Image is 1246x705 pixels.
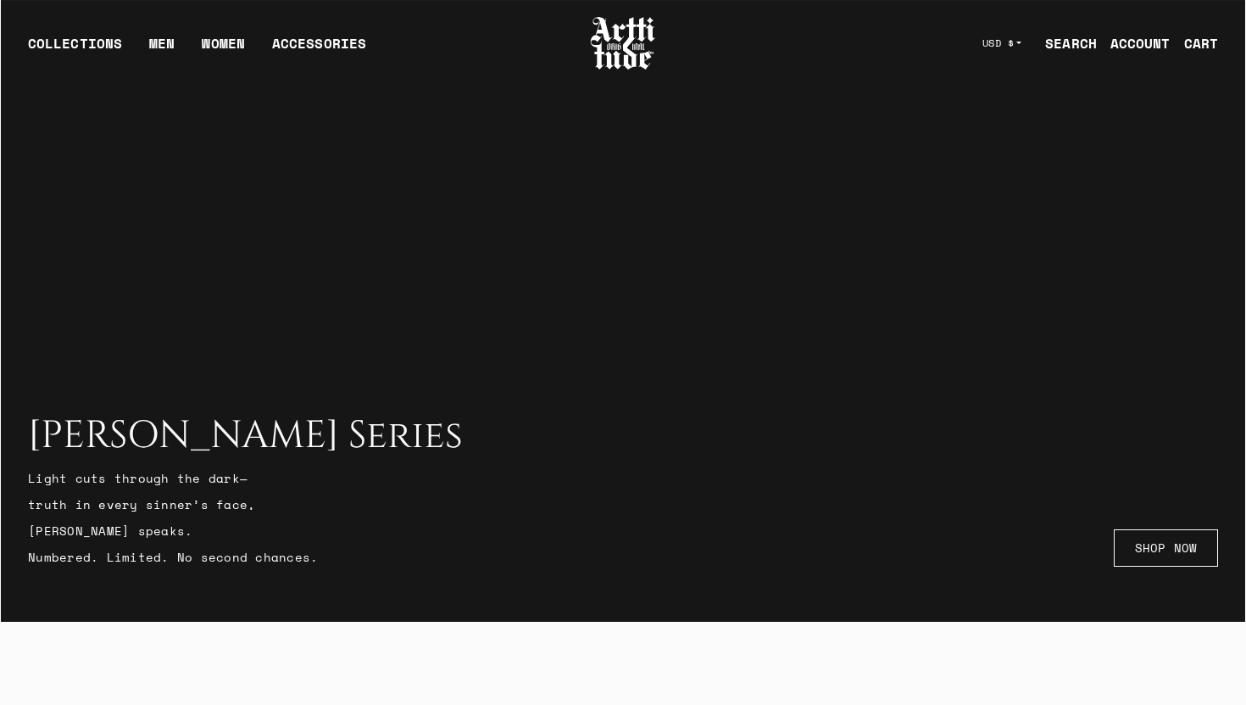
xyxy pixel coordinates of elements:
a: ACCOUNT [1097,26,1171,60]
ul: Main navigation [14,33,380,67]
a: Open cart [1171,26,1218,60]
p: Light cuts through the dark— [28,468,486,488]
a: MEN [149,33,175,67]
a: WOMEN [202,33,245,67]
div: CART [1184,33,1218,53]
a: SEARCH [1032,26,1097,60]
span: USD $ [982,36,1015,50]
div: ACCESSORIES [272,33,366,67]
p: [PERSON_NAME] speaks. [28,521,486,540]
p: Numbered. Limited. No second chances. [28,547,486,567]
p: truth in every sinner’s face, [28,495,486,514]
div: COLLECTIONS [28,33,122,67]
img: Arttitude [589,14,657,72]
button: USD $ [972,25,1032,62]
a: SHOP NOW [1114,529,1218,567]
h2: [PERSON_NAME] Series [28,414,486,458]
